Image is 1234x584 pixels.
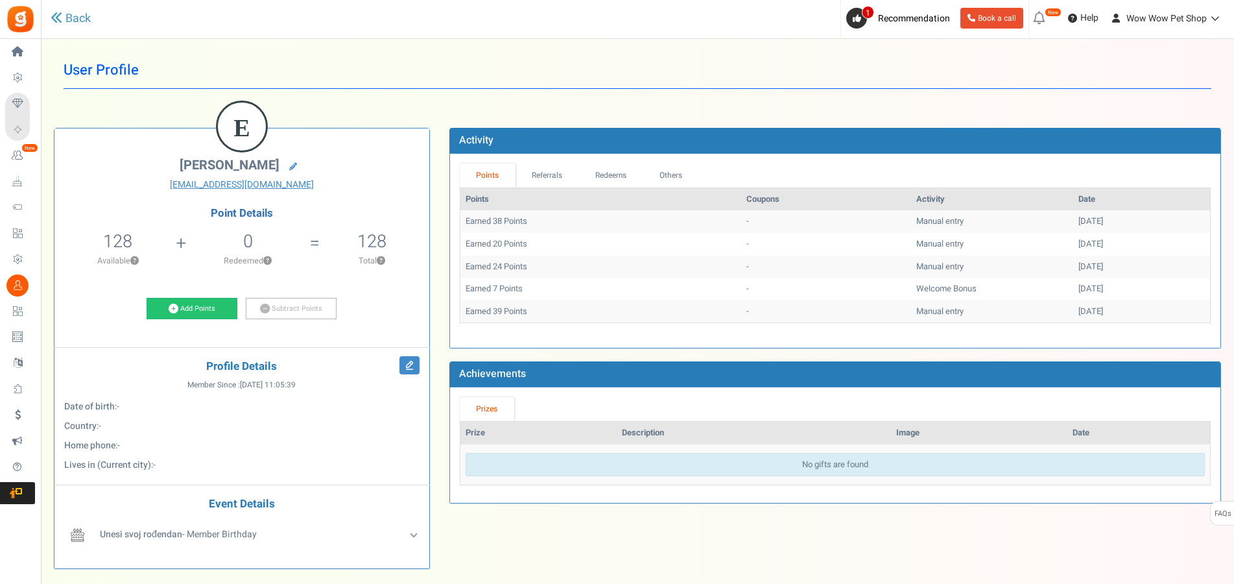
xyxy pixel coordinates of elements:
[460,188,741,211] th: Points
[64,400,420,413] p: :
[100,528,182,541] b: Unesi svoj rođendan
[1214,502,1231,526] span: FAQs
[578,164,643,188] a: Redeems
[64,439,420,452] p: :
[64,498,420,511] h4: Event Details
[460,300,741,323] td: Earned 39 Points
[1073,188,1210,211] th: Date
[741,210,911,233] td: -
[117,439,120,452] span: -
[263,257,272,265] button: ?
[399,356,420,374] i: Edit Profile
[460,278,741,300] td: Earned 7 Points
[99,419,101,433] span: -
[243,232,253,251] h5: 0
[460,210,741,233] td: Earned 38 Points
[117,400,119,413] span: -
[862,6,874,19] span: 1
[878,12,950,25] span: Recommendation
[460,256,741,278] td: Earned 24 Points
[64,419,97,433] b: Country
[846,8,955,29] a: 1 Recommendation
[960,8,1023,29] a: Book a call
[1126,12,1207,25] span: Wow Wow Pet Shop
[916,215,964,227] span: Manual entry
[187,380,296,391] span: Member Since :
[64,439,115,452] b: Home phone
[466,453,1205,477] div: No gifts are found
[891,422,1067,444] th: Image
[460,233,741,256] td: Earned 20 Points
[240,380,296,391] span: [DATE] 11:05:39
[377,257,385,265] button: ?
[516,164,579,188] a: Referrals
[130,257,139,265] button: ?
[1078,261,1205,273] div: [DATE]
[6,5,35,34] img: Gratisfaction
[460,422,617,444] th: Prize
[188,255,309,267] p: Redeemed
[64,420,420,433] p: :
[741,256,911,278] td: -
[54,208,429,219] h4: Point Details
[321,255,423,267] p: Total
[64,400,115,413] b: Date of birth
[64,52,1211,89] h1: User Profile
[147,298,237,320] a: Add Points
[1063,8,1104,29] a: Help
[5,145,35,167] a: New
[1078,283,1205,295] div: [DATE]
[617,422,892,444] th: Description
[100,528,257,541] span: - Member Birthday
[357,232,386,251] h5: 128
[741,233,911,256] td: -
[911,188,1073,211] th: Activity
[916,260,964,273] span: Manual entry
[459,132,493,148] b: Activity
[61,255,175,267] p: Available
[741,300,911,323] td: -
[911,278,1073,300] td: Welcome Bonus
[64,458,151,472] b: Lives in (Current city)
[741,278,911,300] td: -
[916,305,964,317] span: Manual entry
[643,164,699,188] a: Others
[246,298,337,320] a: Subtract Points
[916,237,964,250] span: Manual entry
[64,459,420,472] p: :
[1045,8,1062,17] em: New
[460,164,516,188] a: Points
[180,156,279,175] span: [PERSON_NAME]
[153,458,156,472] span: -
[1078,215,1205,228] div: [DATE]
[1067,422,1210,444] th: Date
[64,178,420,191] a: [EMAIL_ADDRESS][DOMAIN_NAME]
[1077,12,1098,25] span: Help
[460,397,514,421] a: Prizes
[64,361,420,373] h4: Profile Details
[459,366,526,382] b: Achievements
[218,103,266,153] figcaption: E
[741,188,911,211] th: Coupons
[1078,238,1205,250] div: [DATE]
[21,143,38,152] em: New
[103,228,132,254] span: 128
[1078,306,1205,318] div: [DATE]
